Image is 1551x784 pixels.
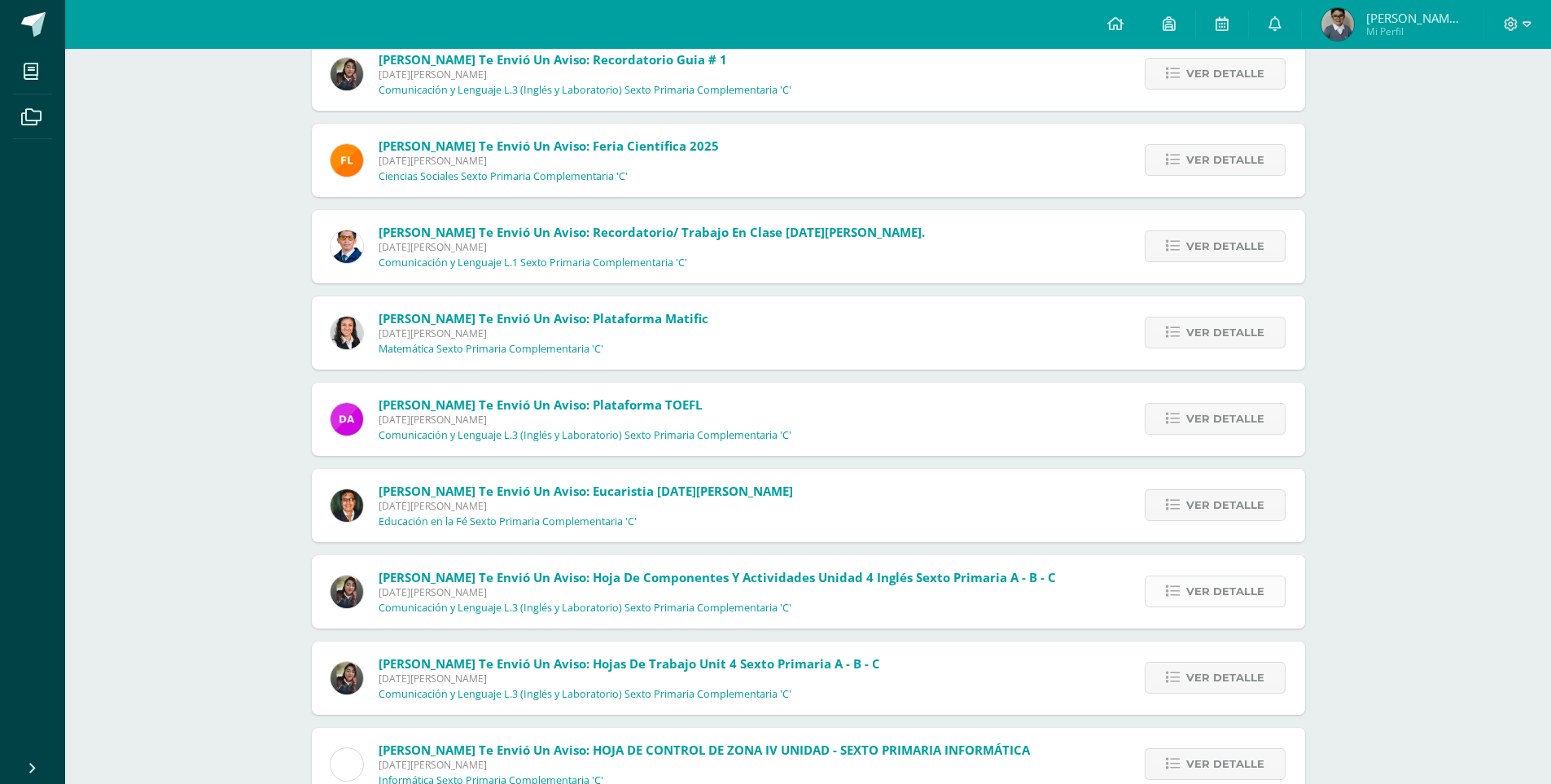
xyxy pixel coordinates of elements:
p: Educación en la Fé Sexto Primaria Complementaria 'C' [379,515,637,528]
p: Comunicación y Lenguaje L.3 (Inglés y Laboratorio) Sexto Primaria Complementaria 'C' [379,429,791,442]
span: [PERSON_NAME] te envió un aviso: Recordatorio/ trabajo en clase [DATE][PERSON_NAME]. [379,224,925,240]
span: [PERSON_NAME] te envió un aviso: Plataforma Matific [379,310,708,326]
span: [PERSON_NAME] te envió un aviso: Eucaristia [DATE][PERSON_NAME] [379,483,793,499]
span: [PERSON_NAME] te envió un aviso: HOJA DE CONTROL DE ZONA IV UNIDAD - SEXTO PRIMARIA INFORMÁTICA [379,742,1030,758]
img: 0a2fc88354891e037b47c959cf6d87a8.png [1321,8,1354,41]
img: cae4b36d6049cd6b8500bd0f72497672.png [331,748,363,781]
span: Ver detalle [1186,231,1264,261]
span: Ver detalle [1186,59,1264,89]
span: [DATE][PERSON_NAME] [379,672,880,685]
p: Matemática Sexto Primaria Complementaria 'C' [379,343,603,356]
span: Ver detalle [1186,404,1264,434]
img: f727c7009b8e908c37d274233f9e6ae1.png [331,58,363,90]
p: Ciencias Sociales Sexto Primaria Complementaria 'C' [379,170,628,183]
span: Ver detalle [1186,318,1264,348]
span: [DATE][PERSON_NAME] [379,240,925,254]
span: Ver detalle [1186,490,1264,520]
p: Comunicación y Lenguaje L.3 (Inglés y Laboratorio) Sexto Primaria Complementaria 'C' [379,84,791,97]
span: [DATE][PERSON_NAME] [379,499,793,513]
img: b15e54589cdbd448c33dd63f135c9987.png [331,317,363,349]
span: [DATE][PERSON_NAME] [379,154,719,168]
span: Ver detalle [1186,749,1264,779]
img: 20293396c123fa1d0be50d4fd90c658f.png [331,403,363,436]
span: [PERSON_NAME] de [PERSON_NAME] [1366,10,1464,26]
img: 059ccfba660c78d33e1d6e9d5a6a4bb6.png [331,230,363,263]
p: Comunicación y Lenguaje L.1 Sexto Primaria Complementaria 'C' [379,256,687,269]
span: [DATE][PERSON_NAME] [379,413,791,427]
span: Mi Perfil [1366,24,1464,38]
span: [PERSON_NAME] te envió un aviso: Recordatorio Guia # 1 [379,51,727,68]
img: 941e3438b01450ad37795ac5485d303e.png [331,489,363,522]
span: Ver detalle [1186,145,1264,175]
p: Comunicación y Lenguaje L.3 (Inglés y Laboratorio) Sexto Primaria Complementaria 'C' [379,688,791,701]
p: Comunicación y Lenguaje L.3 (Inglés y Laboratorio) Sexto Primaria Complementaria 'C' [379,602,791,615]
span: Ver detalle [1186,576,1264,607]
span: [PERSON_NAME] te envió un aviso: Feria Científica 2025 [379,138,719,154]
img: f727c7009b8e908c37d274233f9e6ae1.png [331,662,363,694]
img: f727c7009b8e908c37d274233f9e6ae1.png [331,576,363,608]
img: 00e92e5268842a5da8ad8efe5964f981.png [331,144,363,177]
span: [PERSON_NAME] te envió un aviso: Hojas de Trabajo Unit 4 Sexto Primaria A - B - C [379,655,880,672]
span: Ver detalle [1186,663,1264,693]
span: [DATE][PERSON_NAME] [379,68,791,81]
span: [DATE][PERSON_NAME] [379,326,708,340]
span: [DATE][PERSON_NAME] [379,585,1056,599]
span: [PERSON_NAME] te envió un aviso: Plataforma TOEFL [379,396,702,413]
span: [DATE][PERSON_NAME] [379,758,1030,772]
span: [PERSON_NAME] te envió un aviso: Hoja de Componentes y Actividades Unidad 4 Inglés Sexto Primaria... [379,569,1056,585]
